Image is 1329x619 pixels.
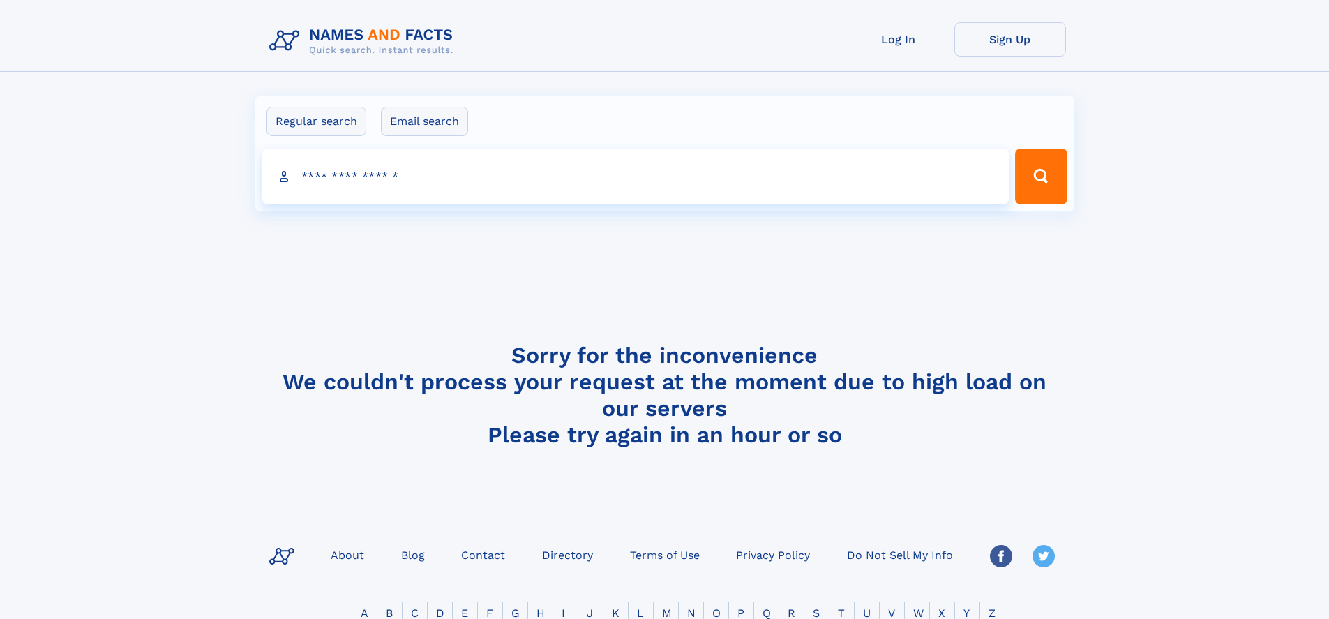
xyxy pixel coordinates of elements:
a: Terms of Use [624,544,705,565]
a: Directory [536,544,599,565]
a: About [325,544,370,565]
a: Do Not Sell My Info [841,544,959,565]
input: search input [262,149,1009,204]
a: Privacy Policy [730,544,816,565]
img: Twitter [1033,545,1055,567]
label: Email search [381,107,468,136]
a: Log In [843,22,954,57]
a: Contact [456,544,511,565]
h4: Sorry for the inconvenience We couldn't process your request at the moment due to high load on ou... [264,342,1066,448]
a: Sign Up [954,22,1066,57]
img: Logo Names and Facts [264,22,465,60]
button: Search Button [1015,149,1067,204]
a: Blog [396,544,430,565]
img: Facebook [990,545,1012,567]
label: Regular search [266,107,366,136]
